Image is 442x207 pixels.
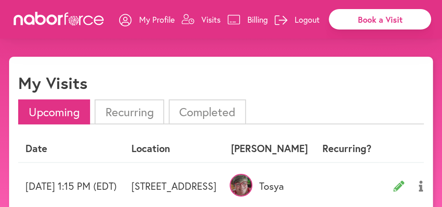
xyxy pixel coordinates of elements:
p: Logout [295,14,320,25]
th: Recurring? [315,135,379,162]
img: 2HmBmVaQ0yh7umVpAraE [230,174,252,197]
h1: My Visits [18,73,87,93]
a: Billing [227,6,268,33]
a: My Profile [119,6,175,33]
p: Billing [247,14,268,25]
p: Tosya [231,180,308,192]
p: My Profile [139,14,175,25]
th: Date [18,135,124,162]
div: Book a Visit [329,9,431,30]
li: Completed [169,99,246,124]
p: Visits [201,14,221,25]
a: Logout [275,6,320,33]
th: [PERSON_NAME] [224,135,315,162]
th: Location [124,135,224,162]
li: Recurring [95,99,164,124]
a: Visits [181,6,221,33]
li: Upcoming [18,99,90,124]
